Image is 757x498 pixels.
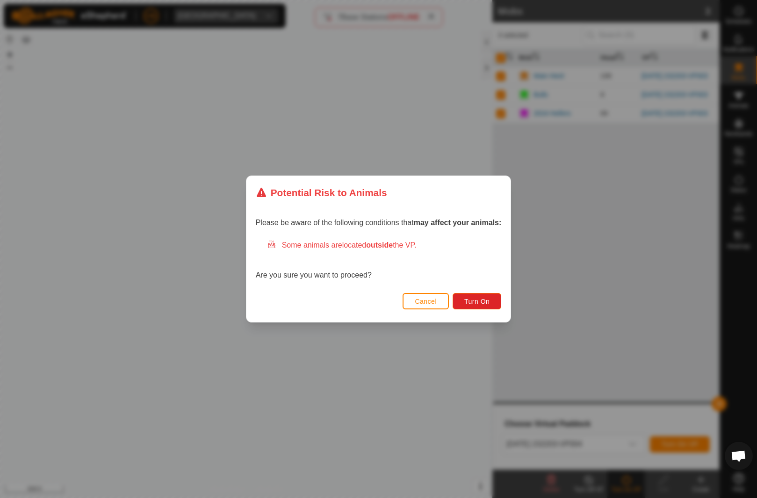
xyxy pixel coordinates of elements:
[342,241,417,249] span: located the VP.
[415,298,437,305] span: Cancel
[725,442,753,470] div: Open chat
[256,185,387,200] div: Potential Risk to Animals
[256,219,502,227] span: Please be aware of the following conditions that
[267,240,502,251] div: Some animals are
[414,219,502,227] strong: may affect your animals:
[256,240,502,281] div: Are you sure you want to proceed?
[464,298,490,305] span: Turn On
[366,241,393,249] strong: outside
[403,293,449,309] button: Cancel
[453,293,501,309] button: Turn On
